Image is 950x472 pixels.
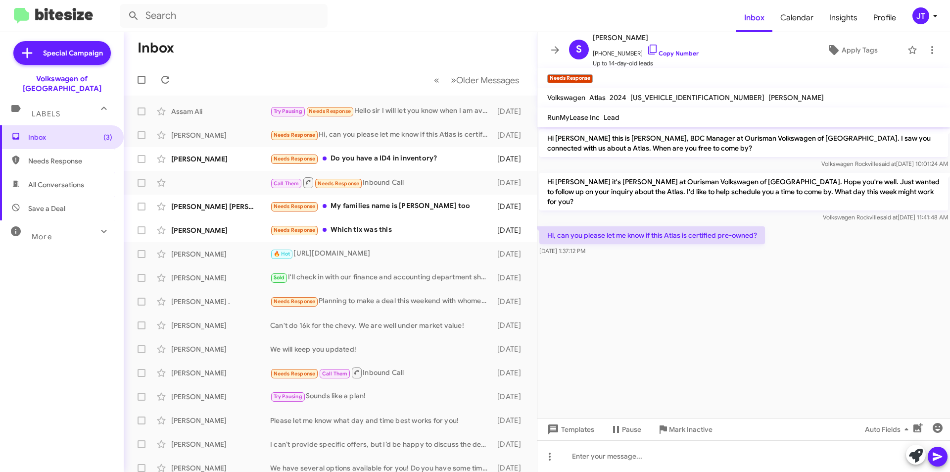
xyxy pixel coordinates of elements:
div: Assam Ali [171,106,270,116]
span: Needs Response [309,108,351,114]
span: Labels [32,109,60,118]
div: JT [912,7,929,24]
div: Inbound Call [270,367,492,379]
span: 🔥 Hot [274,251,290,257]
span: Needs Response [318,180,360,187]
div: My families name is [PERSON_NAME] too [270,201,492,212]
span: [US_VEHICLE_IDENTIFICATION_NUMBER] [630,93,764,102]
span: Templates [545,420,594,438]
span: Needs Response [274,156,316,162]
div: [PERSON_NAME] [171,392,270,402]
div: Please let me know what day and time best works for you! [270,416,492,425]
p: Hi [PERSON_NAME] it's [PERSON_NAME] at Ourisman Volkswagen of [GEOGRAPHIC_DATA]. Hope you're well... [539,173,948,210]
div: Do you have a ID4 in inventory? [270,153,492,164]
a: Calendar [772,3,821,32]
span: [PHONE_NUMBER] [593,44,699,58]
div: [DATE] [492,368,529,378]
p: Hi [PERSON_NAME] this is [PERSON_NAME], BDC Manager at Ourisman Volkswagen of [GEOGRAPHIC_DATA]. ... [539,129,948,157]
div: [PERSON_NAME] [171,320,270,330]
button: Mark Inactive [649,420,720,438]
span: Inbox [28,132,112,142]
p: Hi, can you please let me know if this Atlas is certified pre-owned? [539,226,765,244]
div: [DATE] [492,178,529,188]
div: [PERSON_NAME] [171,154,270,164]
span: [DATE] 1:37:12 PM [539,247,585,255]
a: Profile [865,3,904,32]
span: Atlas [589,93,606,102]
h1: Inbox [138,40,174,56]
span: All Conversations [28,180,84,190]
small: Needs Response [547,74,593,83]
div: [DATE] [492,416,529,425]
span: Try Pausing [274,108,302,114]
span: Special Campaign [43,48,103,58]
div: Inbound Call [270,176,492,189]
span: Auto Fields [865,420,912,438]
span: Mark Inactive [669,420,712,438]
input: Search [120,4,328,28]
div: [DATE] [492,392,529,402]
span: Needs Response [274,298,316,305]
span: Needs Response [274,132,316,138]
div: [PERSON_NAME] [171,273,270,283]
nav: Page navigation example [428,70,525,90]
span: « [434,74,439,86]
a: Inbox [736,3,772,32]
span: said at [879,160,896,167]
span: (3) [103,132,112,142]
div: [PERSON_NAME] [171,249,270,259]
div: Sounds like a plan! [270,391,492,402]
span: Older Messages [456,75,519,86]
button: Apply Tags [801,41,902,59]
span: [PERSON_NAME] [593,32,699,44]
button: JT [904,7,939,24]
span: » [451,74,456,86]
button: Auto Fields [857,420,920,438]
div: [DATE] [492,202,529,211]
div: [DATE] [492,297,529,307]
div: [PERSON_NAME] [171,344,270,354]
span: Needs Response [274,203,316,210]
div: Planning to make a deal this weekend with whomever will agree to these terms. [270,296,492,307]
span: Apply Tags [842,41,878,59]
span: [PERSON_NAME] [768,93,824,102]
span: Needs Response [274,227,316,233]
span: Needs Response [274,370,316,377]
span: Needs Response [28,156,112,166]
div: [PERSON_NAME] [171,368,270,378]
div: [PERSON_NAME] [171,416,270,425]
span: 2024 [610,93,626,102]
span: said at [880,213,898,221]
span: S [576,42,582,57]
div: [PERSON_NAME] . [171,297,270,307]
span: Volkswagen [547,93,585,102]
button: Templates [537,420,602,438]
div: Which tlx was this [270,224,492,236]
span: Sold [274,274,285,281]
span: Up to 14-day-old leads [593,58,699,68]
div: Can't do 16k for the chevy. We are well under market value! [270,320,492,330]
div: [DATE] [492,439,529,449]
div: [DATE] [492,130,529,140]
span: RunMyLease Inc [547,113,600,122]
div: Hello sir I will let you know when I am available to come take a look [270,105,492,117]
div: [PERSON_NAME] [PERSON_NAME] [171,202,270,211]
div: [DATE] [492,320,529,330]
button: Pause [602,420,649,438]
div: Hi, can you please let me know if this Atlas is certified pre-owned? [270,129,492,141]
div: [PERSON_NAME] [171,130,270,140]
div: [DATE] [492,106,529,116]
a: Copy Number [647,50,699,57]
span: Save a Deal [28,204,65,213]
div: I can’t provide specific offers, but I’d be happy to discuss the details and evaluate your Taos d... [270,439,492,449]
div: [PERSON_NAME] [171,225,270,235]
a: Special Campaign [13,41,111,65]
a: Insights [821,3,865,32]
button: Previous [428,70,445,90]
div: [PERSON_NAME] [171,439,270,449]
button: Next [445,70,525,90]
